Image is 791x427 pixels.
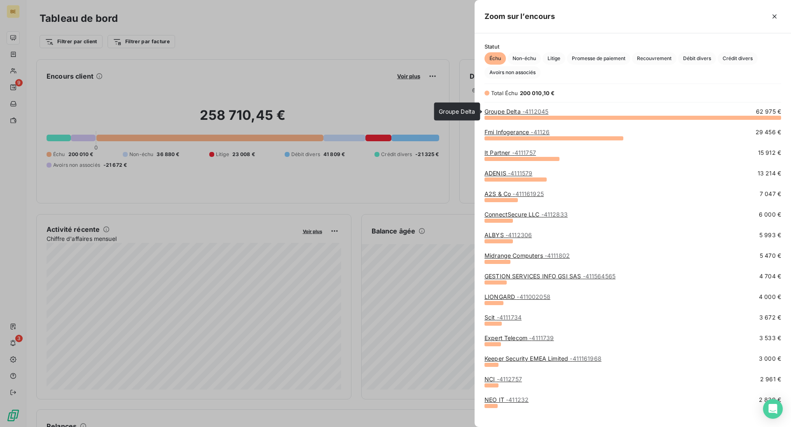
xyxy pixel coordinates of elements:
[759,416,781,425] span: 2 686 €
[506,396,529,403] span: - 411232
[505,231,532,238] span: - 4112306
[484,396,529,403] a: NEO IT
[756,128,781,136] span: 29 456 €
[497,314,522,321] span: - 4111734
[759,355,781,363] span: 3 000 €
[520,90,555,96] span: 200 010,10 €
[758,169,781,177] span: 13 214 €
[484,66,541,79] button: Avoirs non associés
[475,107,791,418] div: grid
[541,211,568,218] span: - 4112833
[517,293,550,300] span: - 411002058
[760,375,781,383] span: 2 961 €
[718,52,758,65] button: Crédit divers
[570,355,601,362] span: - 411161968
[508,170,532,177] span: - 4111579
[759,293,781,301] span: 4 000 €
[763,399,783,419] div: Open Intercom Messenger
[632,52,676,65] button: Recouvrement
[484,376,522,383] a: NCI
[484,108,548,115] a: Groupe Delta
[484,128,550,135] a: Fmi Infogerance
[484,252,570,259] a: Midrange Computers
[531,128,550,135] span: - 41126
[512,149,536,156] span: - 4111757
[759,313,781,322] span: 3 672 €
[484,273,615,280] a: GESTION SERVICES INFO GSI SAS
[759,272,781,280] span: 4 704 €
[543,52,565,65] button: Litige
[484,314,522,321] a: Scit
[484,417,524,424] a: TLH
[484,52,506,65] button: Échu
[484,355,601,362] a: Keeper Security EMEA Limited
[567,52,630,65] button: Promesse de paiement
[759,334,781,342] span: 3 533 €
[756,107,781,116] span: 62 975 €
[759,210,781,219] span: 6 000 €
[497,376,522,383] span: - 4112757
[484,149,536,156] a: It Partner
[484,190,544,197] a: A2S & Co
[529,334,554,341] span: - 4111739
[583,273,616,280] span: - 411564565
[513,190,544,197] span: - 411161925
[545,252,570,259] span: - 4111802
[484,293,550,300] a: LIONGARD
[484,43,781,50] span: Statut
[439,108,475,115] span: Groupe Delta
[491,90,518,96] span: Total Échu
[760,190,781,198] span: 7 047 €
[484,334,554,341] a: Expert Telecom
[759,231,781,239] span: 5 993 €
[484,231,532,238] a: ALBYS
[484,211,568,218] a: ConnectSecure LLC
[678,52,716,65] button: Débit divers
[508,52,541,65] button: Non-échu
[484,170,532,177] a: ADENIS
[522,108,548,115] span: - 4112045
[760,252,781,260] span: 5 470 €
[484,11,555,22] h5: Zoom sur l’encours
[759,396,781,404] span: 2 839 €
[498,417,524,424] span: - 4112453
[758,149,781,157] span: 15 912 €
